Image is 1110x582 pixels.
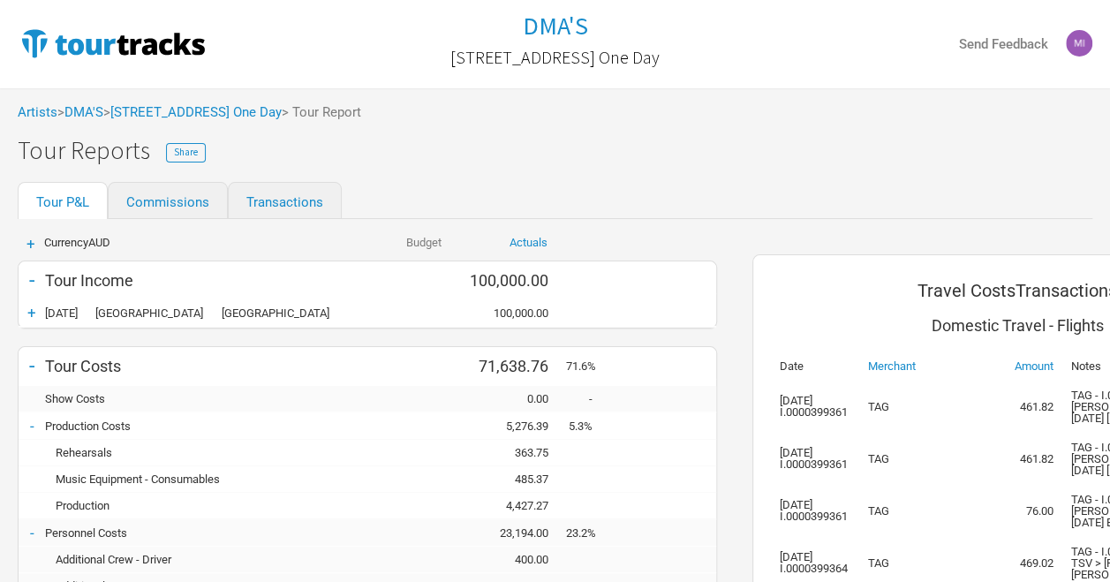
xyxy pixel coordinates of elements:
div: - [566,392,610,405]
span: > Tour Report [282,106,361,119]
span: > [57,106,103,119]
th: Amount [992,351,1062,381]
div: Additional Crew - Driver [45,553,354,566]
div: Show Costs [45,392,354,405]
div: + [19,304,45,321]
td: TAG [859,381,992,433]
div: Music Equipment - Consumables [45,472,354,486]
td: [DATE] I.0000399361 [771,485,859,537]
div: Tour Costs [45,357,354,375]
div: 5.3% [566,419,610,433]
div: Personnel Costs [45,526,354,540]
div: Central Park [222,306,354,320]
a: Artists [18,104,57,120]
div: + [18,237,44,252]
div: - [19,268,45,292]
th: Date [771,351,859,381]
strong: Send Feedback [959,36,1048,52]
a: DMA'S [64,104,103,120]
td: [DATE] I.0000399361 [771,381,859,433]
div: 4,427.27 [460,499,566,512]
a: [STREET_ADDRESS] One Day [450,39,660,76]
div: Production Costs [45,419,354,433]
div: 485.37 [460,472,566,486]
div: Production [45,499,354,512]
div: 71.6% [566,359,610,373]
div: Tour Income [45,271,354,290]
a: DMA'S [523,12,588,40]
h1: DMA'S [523,10,588,42]
span: Currency AUD [44,236,110,249]
span: > [103,106,282,119]
div: South Townsville [45,306,222,320]
div: - [19,417,45,435]
td: 461.82 [992,381,1062,433]
a: Transactions [228,182,342,219]
td: 461.82 [992,433,1062,485]
h1: Tour Reports [18,137,206,164]
div: - [19,524,45,541]
div: 100,000.00 [460,271,566,290]
a: Tour P&L [18,182,108,219]
th: Merchant [859,351,992,381]
span: Share [174,146,198,158]
button: Share [166,143,206,163]
div: 71,638.76 [460,357,566,375]
div: 400.00 [460,553,566,566]
div: Rehearsals [45,446,354,459]
td: [DATE] I.0000399361 [771,433,859,485]
img: TourTracks [18,26,208,61]
img: mikel [1066,30,1092,57]
a: Commissions [108,182,228,219]
div: 363.75 [460,446,566,459]
a: Budget [406,236,442,249]
div: 5,276.39 [460,419,566,433]
span: [DATE] [45,306,78,320]
td: TAG [859,485,992,537]
div: - [19,353,45,378]
div: 23.2% [566,526,610,540]
td: 76.00 [992,485,1062,537]
div: 23,194.00 [460,526,566,540]
a: [STREET_ADDRESS] One Day [110,104,282,120]
h2: [STREET_ADDRESS] One Day [450,48,660,67]
div: 0.00 [460,392,566,405]
div: 100,000.00 [460,306,566,320]
a: Actuals [510,236,547,249]
td: TAG [859,433,992,485]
